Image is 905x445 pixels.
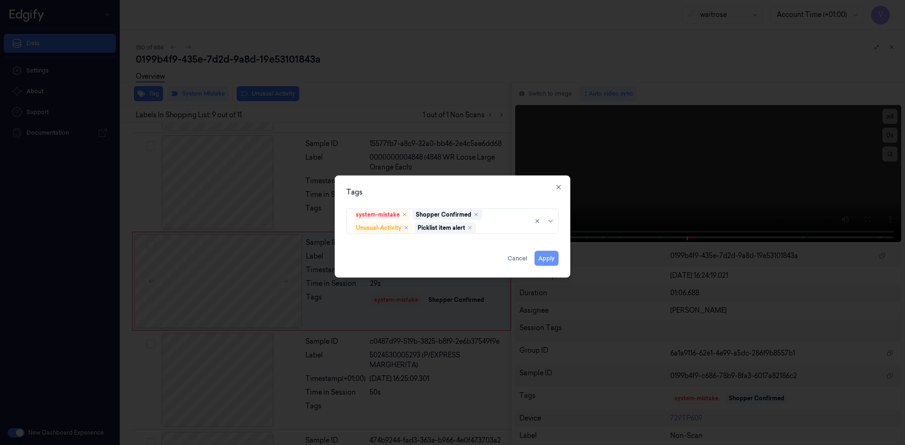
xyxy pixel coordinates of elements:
div: Remove ,Picklist item alert [467,225,473,230]
div: Shopper Confirmed [416,210,471,218]
div: Remove ,Shopper Confirmed [473,211,479,217]
button: Cancel [504,251,531,266]
div: Remove ,system-mistake [402,211,407,217]
div: Unusual-Activity [356,223,402,232]
div: Remove ,Unusual-Activity [403,225,409,230]
div: Tags [346,187,559,197]
div: system-mistake [356,210,400,218]
button: Apply [535,251,559,266]
div: Picklist item alert [418,223,465,232]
